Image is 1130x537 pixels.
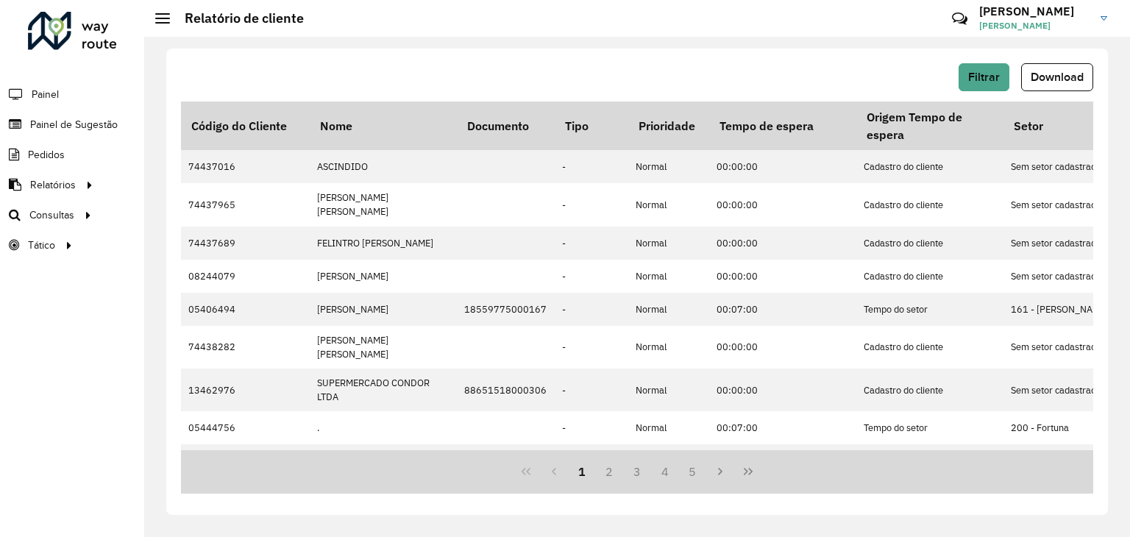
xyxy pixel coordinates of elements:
td: 00:07:00 [709,444,856,477]
td: ASCINDIDO [310,150,457,183]
td: 74438282 [181,326,310,369]
td: 00:00:00 [709,326,856,369]
td: - [555,260,628,293]
td: 08244079 [181,260,310,293]
td: 74437965 [181,183,310,226]
td: [PERSON_NAME] [310,293,457,326]
th: Tipo [555,102,628,150]
td: - [555,369,628,411]
td: Normal [628,444,709,477]
td: Cadastro do cliente [856,150,1003,183]
h3: [PERSON_NAME] [979,4,1090,18]
td: Tempo do setor [856,444,1003,477]
td: [PERSON_NAME] [PERSON_NAME] [310,183,457,226]
td: 00:00:00 [709,150,856,183]
td: Cadastro do cliente [856,183,1003,226]
td: Normal [628,326,709,369]
td: 00:00:00 [709,260,856,293]
a: Contato Rápido [944,3,976,35]
td: - [555,227,628,260]
span: Tático [28,238,55,253]
span: Download [1031,71,1084,83]
th: Origem Tempo de espera [856,102,1003,150]
button: Download [1021,63,1093,91]
td: Cadastro do cliente [856,369,1003,411]
td: . [310,411,457,444]
td: 00:00:00 [709,227,856,260]
td: Cadastro do cliente [856,326,1003,369]
td: Normal [628,150,709,183]
td: Cadastro do cliente [856,227,1003,260]
td: 88651518000306 [457,369,555,411]
td: - [555,326,628,369]
td: - [555,411,628,444]
td: 74437689 [181,227,310,260]
span: [PERSON_NAME] [979,19,1090,32]
td: Normal [628,260,709,293]
th: Código do Cliente [181,102,310,150]
th: Prioridade [628,102,709,150]
td: 00:07:00 [709,411,856,444]
td: 05456515 [181,444,310,477]
button: 4 [651,458,679,486]
span: Consultas [29,207,74,223]
td: 05406494 [181,293,310,326]
span: Relatórios [30,177,76,193]
button: 3 [623,458,651,486]
span: Pedidos [28,147,65,163]
th: Documento [457,102,555,150]
td: - [555,293,628,326]
td: Tempo do setor [856,411,1003,444]
td: 74437016 [181,150,310,183]
td: 13462976 [181,369,310,411]
td: - [555,183,628,226]
td: Normal [628,293,709,326]
td: Normal [628,411,709,444]
span: Filtrar [968,71,1000,83]
td: [PERSON_NAME] [310,260,457,293]
h2: Relatório de cliente [170,10,304,26]
button: Last Page [734,458,762,486]
button: 1 [568,458,596,486]
td: Normal [628,183,709,226]
td: 05444756 [181,411,310,444]
button: Filtrar [959,63,1009,91]
td: ............ [310,444,457,477]
td: Tempo do setor [856,293,1003,326]
button: 5 [679,458,707,486]
td: SUPERMERCADO CONDOR LTDA [310,369,457,411]
th: Nome [310,102,457,150]
button: Next Page [706,458,734,486]
td: Normal [628,369,709,411]
td: 18559775000167 [457,293,555,326]
button: 2 [595,458,623,486]
td: Normal [628,227,709,260]
td: - [555,150,628,183]
td: 00:00:00 [709,369,856,411]
span: Painel de Sugestão [30,117,118,132]
td: [PERSON_NAME] [PERSON_NAME] [310,326,457,369]
span: Painel [32,87,59,102]
td: 00:00:00 [709,183,856,226]
td: Cadastro do cliente [856,260,1003,293]
td: 00:07:00 [709,293,856,326]
td: - [555,444,628,477]
th: Tempo de espera [709,102,856,150]
td: FELINTRO [PERSON_NAME] [310,227,457,260]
